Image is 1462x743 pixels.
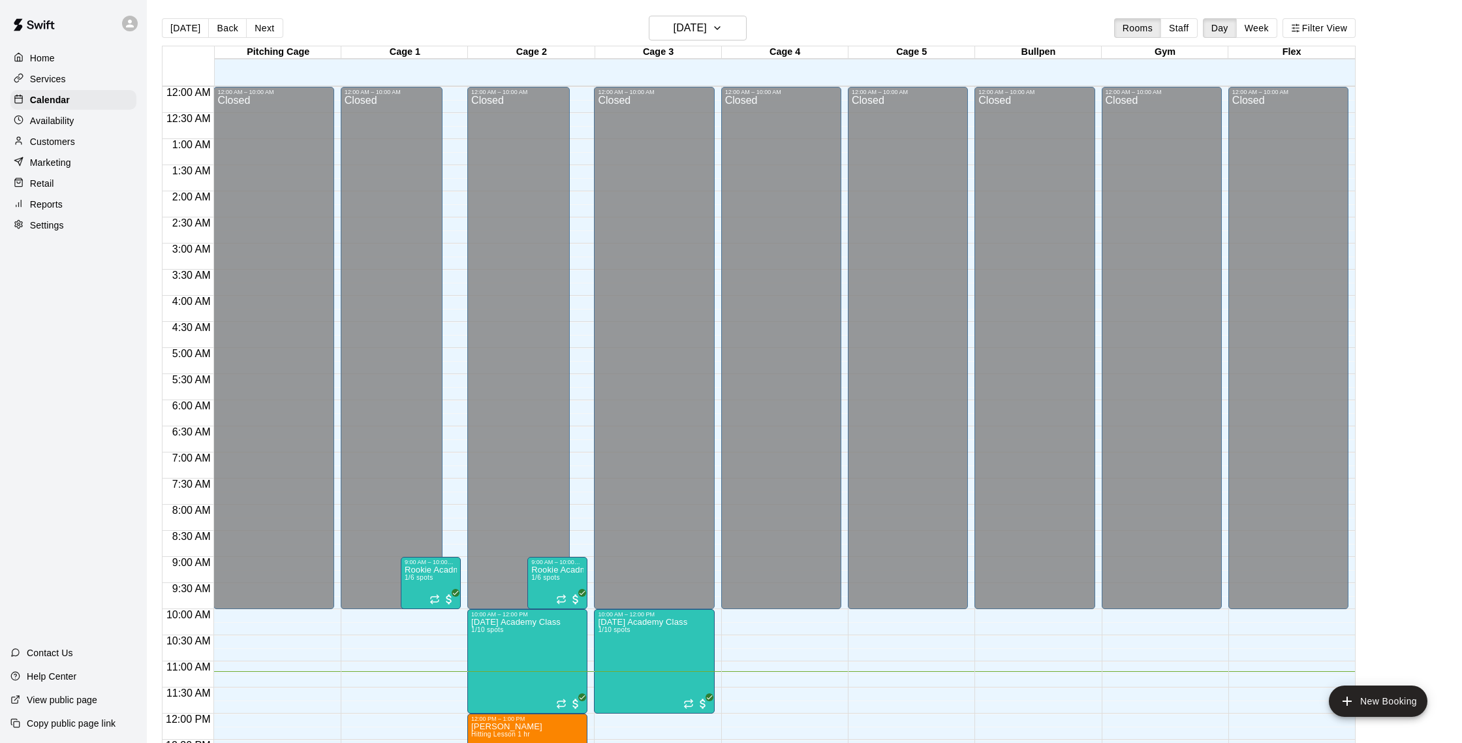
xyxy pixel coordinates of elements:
[217,95,330,614] div: Closed
[401,557,461,609] div: 9:00 AM – 10:00 AM: Rookie Acadmey
[556,699,567,709] span: Recurring event
[471,731,530,738] span: Hitting Lesson 1 hr
[467,87,570,609] div: 12:00 AM – 10:00 AM: Closed
[341,46,468,59] div: Cage 1
[683,699,694,709] span: Recurring event
[471,611,583,618] div: 10:00 AM – 12:00 PM
[10,153,136,172] a: Marketing
[169,270,214,281] span: 3:30 AM
[405,559,457,565] div: 9:00 AM – 10:00 AM
[594,87,714,609] div: 12:00 AM – 10:00 AM: Closed
[569,697,582,710] span: All customers have paid
[30,177,54,190] p: Retail
[30,114,74,127] p: Availability
[674,19,707,37] h6: [DATE]
[1106,95,1218,614] div: Closed
[169,400,214,411] span: 6:00 AM
[27,693,97,706] p: View public page
[471,89,566,95] div: 12:00 AM – 10:00 AM
[725,95,837,614] div: Closed
[1228,46,1355,59] div: Flex
[1160,18,1198,38] button: Staff
[722,46,848,59] div: Cage 4
[169,557,214,568] span: 9:00 AM
[30,135,75,148] p: Customers
[10,48,136,68] a: Home
[1232,95,1345,614] div: Closed
[169,505,214,516] span: 8:00 AM
[169,296,214,307] span: 4:00 AM
[169,322,214,333] span: 4:30 AM
[30,156,71,169] p: Marketing
[163,661,214,672] span: 11:00 AM
[852,95,964,614] div: Closed
[721,87,841,609] div: 12:00 AM – 10:00 AM: Closed
[467,609,587,714] div: 10:00 AM – 12:00 PM: Sunday Academy Class
[10,90,136,110] a: Calendar
[974,87,1095,609] div: 12:00 AM – 10:00 AM: Closed
[30,52,55,65] p: Home
[531,574,560,581] span: 1/6 spots filled
[852,89,964,95] div: 12:00 AM – 10:00 AM
[471,626,503,633] span: 1/10 spots filled
[10,215,136,235] a: Settings
[345,95,439,614] div: Closed
[163,635,214,646] span: 10:30 AM
[217,89,330,95] div: 12:00 AM – 10:00 AM
[556,594,567,605] span: Recurring event
[1228,87,1348,609] div: 12:00 AM – 10:00 AM: Closed
[594,609,714,714] div: 10:00 AM – 12:00 PM: Sunday Academy Class
[208,18,247,38] button: Back
[471,95,566,614] div: Closed
[531,559,583,565] div: 9:00 AM – 10:00 AM
[1114,18,1161,38] button: Rooms
[30,93,70,106] p: Calendar
[595,46,722,59] div: Cage 3
[10,69,136,89] a: Services
[1283,18,1356,38] button: Filter View
[163,113,214,124] span: 12:30 AM
[978,95,1091,614] div: Closed
[848,87,968,609] div: 12:00 AM – 10:00 AM: Closed
[169,348,214,359] span: 5:00 AM
[169,479,214,490] span: 7:30 AM
[10,174,136,193] a: Retail
[1232,89,1345,95] div: 12:00 AM – 10:00 AM
[1102,46,1228,59] div: Gym
[169,139,214,150] span: 1:00 AM
[27,646,73,659] p: Contact Us
[10,195,136,214] a: Reports
[163,609,214,620] span: 10:00 AM
[162,18,209,38] button: [DATE]
[598,611,710,618] div: 10:00 AM – 12:00 PM
[429,594,440,605] span: Recurring event
[163,688,214,699] span: 11:30 AM
[10,132,136,151] a: Customers
[345,89,439,95] div: 12:00 AM – 10:00 AM
[169,452,214,464] span: 7:00 AM
[527,557,587,609] div: 9:00 AM – 10:00 AM: Rookie Acadmey
[27,670,76,683] p: Help Center
[30,72,66,86] p: Services
[975,46,1102,59] div: Bullpen
[30,219,64,232] p: Settings
[163,87,214,98] span: 12:00 AM
[696,697,709,710] span: All customers have paid
[405,574,433,581] span: 1/6 spots filled
[1203,18,1237,38] button: Day
[598,626,630,633] span: 1/10 spots filled
[169,244,214,255] span: 3:00 AM
[10,111,136,131] a: Availability
[725,89,837,95] div: 12:00 AM – 10:00 AM
[213,87,334,609] div: 12:00 AM – 10:00 AM: Closed
[978,89,1091,95] div: 12:00 AM – 10:00 AM
[30,198,63,211] p: Reports
[471,716,583,722] div: 12:00 PM – 1:00 PM
[1329,686,1427,717] button: add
